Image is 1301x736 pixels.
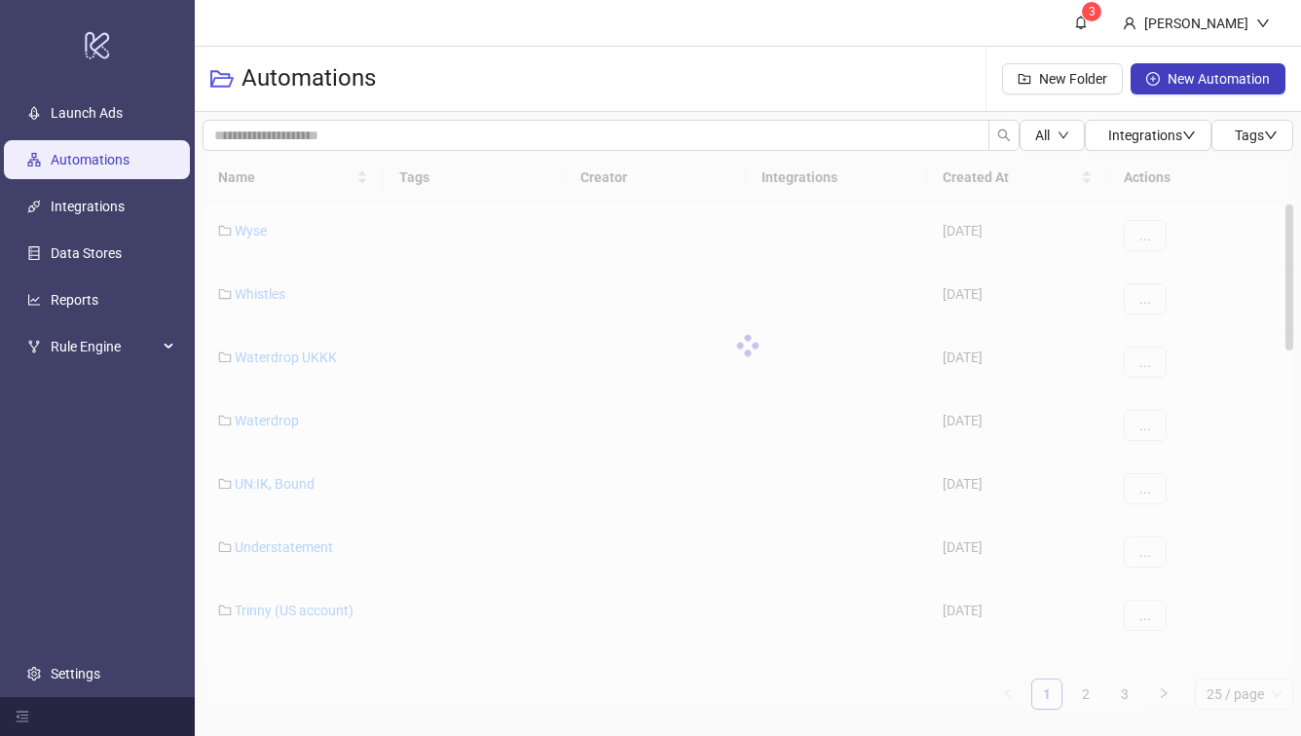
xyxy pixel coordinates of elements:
[51,105,123,121] a: Launch Ads
[1002,63,1123,94] button: New Folder
[1131,63,1285,94] button: New Automation
[1058,129,1069,141] span: down
[1211,120,1293,151] button: Tagsdown
[51,245,122,261] a: Data Stores
[1235,128,1278,143] span: Tags
[242,63,376,94] h3: Automations
[16,710,29,723] span: menu-fold
[51,292,98,308] a: Reports
[1168,71,1270,87] span: New Automation
[1020,120,1085,151] button: Alldown
[1089,5,1096,18] span: 3
[210,67,234,91] span: folder-open
[27,340,41,353] span: fork
[997,129,1011,142] span: search
[1035,128,1050,143] span: All
[1108,128,1196,143] span: Integrations
[51,199,125,214] a: Integrations
[51,152,130,167] a: Automations
[1082,2,1101,21] sup: 3
[1074,16,1088,29] span: bell
[1123,17,1136,30] span: user
[1264,129,1278,142] span: down
[51,327,158,366] span: Rule Engine
[1256,17,1270,30] span: down
[1136,13,1256,34] div: [PERSON_NAME]
[1085,120,1211,151] button: Integrationsdown
[1146,72,1160,86] span: plus-circle
[51,666,100,681] a: Settings
[1039,71,1107,87] span: New Folder
[1018,72,1031,86] span: folder-add
[1182,129,1196,142] span: down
